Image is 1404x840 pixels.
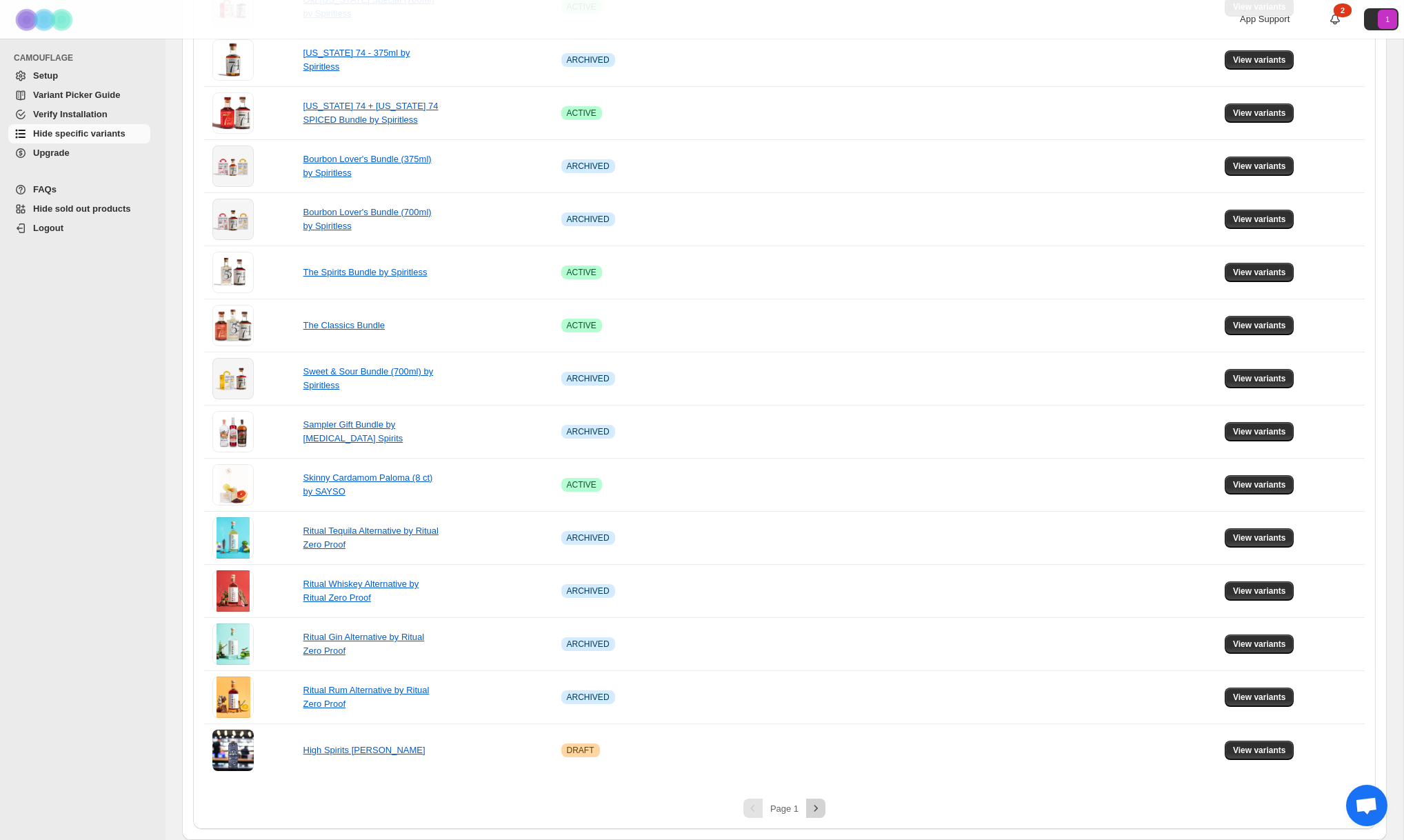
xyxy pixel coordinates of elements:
[33,128,126,139] span: Hide specific variants
[1233,426,1286,437] span: View variants
[567,532,610,543] span: ARCHIVED
[1225,263,1294,282] button: View variants
[567,745,594,756] span: DRAFT
[567,586,610,597] span: ARCHIVED
[212,146,254,187] img: Bourbon Lover's Bundle (375ml) by Spiritless
[1233,479,1286,490] span: View variants
[1233,320,1286,331] span: View variants
[303,366,434,390] a: Sweet & Sour Bundle (700ml) by Spiritless
[33,203,131,214] span: Hide sold out products
[806,799,825,818] button: Next
[1346,785,1387,826] div: Open chat
[1233,639,1286,650] span: View variants
[1364,8,1398,30] button: Avatar with initials 1
[1334,3,1352,17] div: 2
[567,639,610,650] span: ARCHIVED
[212,358,254,399] img: Sweet & Sour Bundle (700ml) by Spiritless
[567,373,610,384] span: ARCHIVED
[8,219,150,238] a: Logout
[1233,108,1286,119] span: View variants
[8,124,150,143] a: Hide specific variants
[33,90,120,100] span: Variant Picker Guide
[212,730,254,771] img: High Spirits Seltzer
[1233,373,1286,384] span: View variants
[1225,103,1294,123] button: View variants
[567,479,596,490] span: ACTIVE
[11,1,80,39] img: Camouflage
[567,161,610,172] span: ARCHIVED
[1225,688,1294,707] button: View variants
[212,411,254,452] img: Sampler Gift Bundle by Abstinence Spirits
[212,39,254,81] img: Kentucky 74 - 375ml by Spiritless
[1233,586,1286,597] span: View variants
[212,199,254,240] img: Bourbon Lover's Bundle (700ml) by Spiritless
[567,267,596,278] span: ACTIVE
[1385,15,1390,23] text: 1
[303,267,428,277] a: The Spirits Bundle by Spiritless
[1233,532,1286,543] span: View variants
[303,526,439,550] a: Ritual Tequila Alternative by Ritual Zero Proof
[8,143,150,163] a: Upgrade
[33,184,57,194] span: FAQs
[303,419,403,443] a: Sampler Gift Bundle by [MEDICAL_DATA] Spirits
[303,48,410,72] a: [US_STATE] 74 - 375ml by Spiritless
[1233,745,1286,756] span: View variants
[1225,475,1294,494] button: View variants
[1225,528,1294,548] button: View variants
[1225,581,1294,601] button: View variants
[567,108,596,119] span: ACTIVE
[212,305,254,346] img: The Classics Bundle
[303,579,419,603] a: Ritual Whiskey Alternative by Ritual Zero Proof
[303,320,385,330] a: The Classics Bundle
[204,799,1365,818] nav: Pagination
[1225,316,1294,335] button: View variants
[770,803,799,814] span: Page 1
[1225,634,1294,654] button: View variants
[8,199,150,219] a: Hide sold out products
[1378,10,1397,29] span: Avatar with initials 1
[1225,210,1294,229] button: View variants
[1240,14,1290,24] span: App Support
[303,685,430,709] a: Ritual Rum Alternative by Ritual Zero Proof
[212,92,254,134] img: Kentucky 74 + Kentucky 74 SPICED Bundle by Spiritless
[212,252,254,293] img: The Spirits Bundle by Spiritless
[1233,692,1286,703] span: View variants
[1233,54,1286,66] span: View variants
[33,223,63,233] span: Logout
[1233,267,1286,278] span: View variants
[303,472,433,497] a: Skinny Cardamom Paloma (8 ct) by SAYSO
[1225,422,1294,441] button: View variants
[303,101,439,125] a: [US_STATE] 74 + [US_STATE] 74 SPICED Bundle by Spiritless
[14,52,156,63] span: CAMOUFLAGE
[303,154,432,178] a: Bourbon Lover's Bundle (375ml) by Spiritless
[303,745,425,755] a: High Spirits [PERSON_NAME]
[567,692,610,703] span: ARCHIVED
[303,207,432,231] a: Bourbon Lover's Bundle (700ml) by Spiritless
[1225,157,1294,176] button: View variants
[8,66,150,86] a: Setup
[567,54,610,66] span: ARCHIVED
[567,214,610,225] span: ARCHIVED
[33,70,58,81] span: Setup
[1225,369,1294,388] button: View variants
[303,632,425,656] a: Ritual Gin Alternative by Ritual Zero Proof
[1225,50,1294,70] button: View variants
[8,105,150,124] a: Verify Installation
[1233,161,1286,172] span: View variants
[1233,214,1286,225] span: View variants
[8,86,150,105] a: Variant Picker Guide
[1328,12,1342,26] a: 2
[33,148,70,158] span: Upgrade
[1225,741,1294,760] button: View variants
[567,320,596,331] span: ACTIVE
[8,180,150,199] a: FAQs
[567,426,610,437] span: ARCHIVED
[33,109,108,119] span: Verify Installation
